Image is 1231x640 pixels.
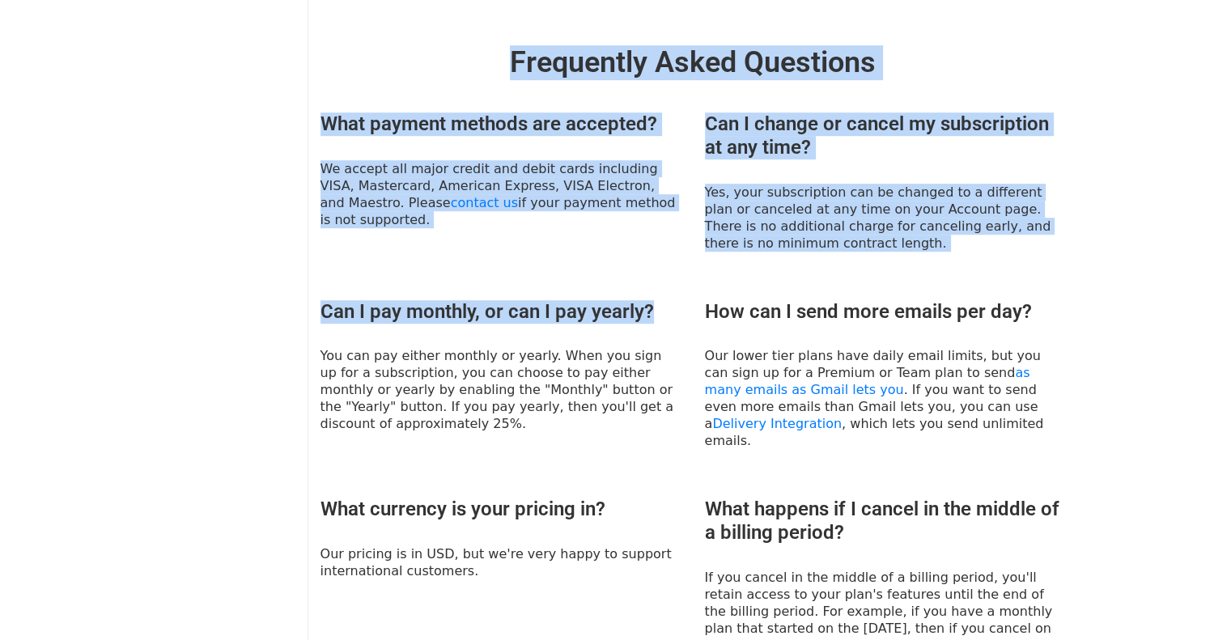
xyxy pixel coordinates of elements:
h3: Can I pay monthly, or can I pay yearly? [320,300,681,324]
p: We accept all major credit and debit cards including VISA, Mastercard, American Express, VISA Ele... [320,160,681,228]
h2: Frequently Asked Questions [320,45,1065,80]
h3: What currency is your pricing in? [320,498,681,521]
h3: Can I change or cancel my subscription at any time? [705,112,1065,159]
h3: How can I send more emails per day? [705,300,1065,324]
h3: What payment methods are accepted? [320,112,681,136]
a: contact us [451,195,518,210]
a: Delivery Integration [712,416,842,431]
p: Yes, your subscription can be changed to a different plan or canceled at any time on your Account... [705,184,1065,252]
a: as many emails as Gmail lets you [705,365,1030,397]
iframe: Chat Widget [1150,562,1231,640]
p: Our lower tier plans have daily email limits, but you can sign up for a Premium or Team plan to s... [705,347,1065,449]
h3: What happens if I cancel in the middle of a billing period? [705,498,1065,545]
p: Our pricing is in USD, but we're very happy to support international customers. [320,545,681,579]
p: You can pay either monthly or yearly. When you sign up for a subscription, you can choose to pay ... [320,347,681,432]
